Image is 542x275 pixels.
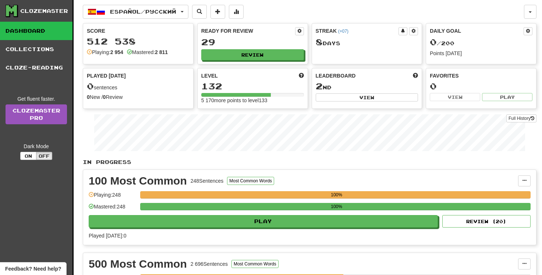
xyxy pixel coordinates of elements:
[227,177,274,185] button: Most Common Words
[87,82,189,91] div: sentences
[87,49,123,56] div: Playing:
[201,49,304,60] button: Review
[6,143,67,150] div: Dark Mode
[89,191,137,203] div: Playing: 248
[210,5,225,19] button: Add sentence to collection
[506,114,536,122] button: Full History
[316,37,323,47] span: 8
[316,37,418,47] div: Day s
[430,40,454,46] span: / 200
[110,8,176,15] span: Español / Русский
[316,93,418,101] button: View
[89,175,187,186] div: 100 Most Common
[201,82,304,91] div: 132
[316,27,399,35] div: Streak
[5,265,61,272] span: Open feedback widget
[229,5,244,19] button: More stats
[127,49,168,56] div: Mastered:
[36,152,52,160] button: Off
[316,72,356,79] span: Leaderboard
[20,7,68,15] div: Clozemaster
[20,152,36,160] button: On
[430,50,532,57] div: Points [DATE]
[201,37,304,47] div: 29
[191,177,224,185] div: 248 Sentences
[316,82,418,91] div: nd
[299,72,304,79] span: Score more points to level up
[142,191,531,199] div: 100%
[430,72,532,79] div: Favorites
[231,260,279,268] button: Most Common Words
[316,81,323,91] span: 2
[83,158,536,166] p: In Progress
[155,49,168,55] strong: 2 811
[87,93,189,101] div: New / Review
[201,27,295,35] div: Ready for Review
[89,203,137,215] div: Mastered: 248
[89,258,187,269] div: 500 Most Common
[338,29,348,34] a: (+07)
[87,72,126,79] span: Played [DATE]
[201,72,218,79] span: Level
[87,37,189,46] div: 512 538
[482,93,532,101] button: Play
[142,203,531,210] div: 100%
[89,215,438,228] button: Play
[201,97,304,104] div: 5 170 more points to level 133
[430,82,532,91] div: 0
[103,94,106,100] strong: 0
[87,27,189,35] div: Score
[430,93,480,101] button: View
[191,260,228,268] div: 2 696 Sentences
[192,5,207,19] button: Search sentences
[87,94,90,100] strong: 0
[442,215,531,228] button: Review (20)
[430,27,524,35] div: Daily Goal
[6,104,67,124] a: ClozemasterPro
[413,72,418,79] span: This week in points, UTC
[89,233,126,239] span: Played [DATE]: 0
[6,95,67,103] div: Get fluent faster.
[430,37,437,47] span: 0
[87,81,94,91] span: 0
[83,5,188,19] button: Español/Русский
[110,49,123,55] strong: 2 954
